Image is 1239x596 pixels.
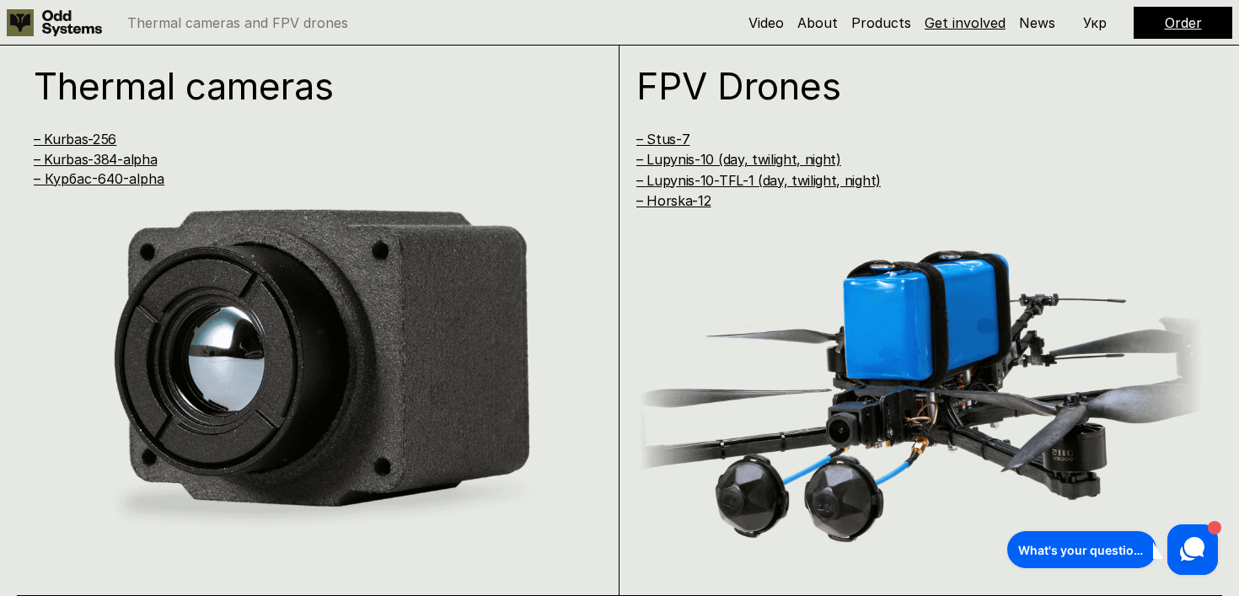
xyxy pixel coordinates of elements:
a: – Kurbas-256 [34,131,116,148]
a: – Stus-7 [636,131,689,148]
h1: FPV Drones [636,67,1172,105]
a: – Lupynis-10 (day, twilight, night) [636,151,841,168]
a: Order [1165,14,1202,31]
a: – Lupynis-10-TFL-1 (day, twilight, night) [636,172,881,189]
a: – Horska-12 [636,192,711,209]
a: Products [851,14,911,31]
p: Укр [1083,16,1107,30]
h1: Thermal cameras [34,67,569,105]
a: Get involved [925,14,1006,31]
a: News [1019,14,1055,31]
iframe: HelpCrunch [1003,520,1222,579]
a: Video [748,14,784,31]
a: – Kurbas-384-alpha [34,151,157,168]
a: About [797,14,838,31]
a: – Курбас-640-alpha [34,170,164,187]
p: Thermal cameras and FPV drones [127,16,348,30]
